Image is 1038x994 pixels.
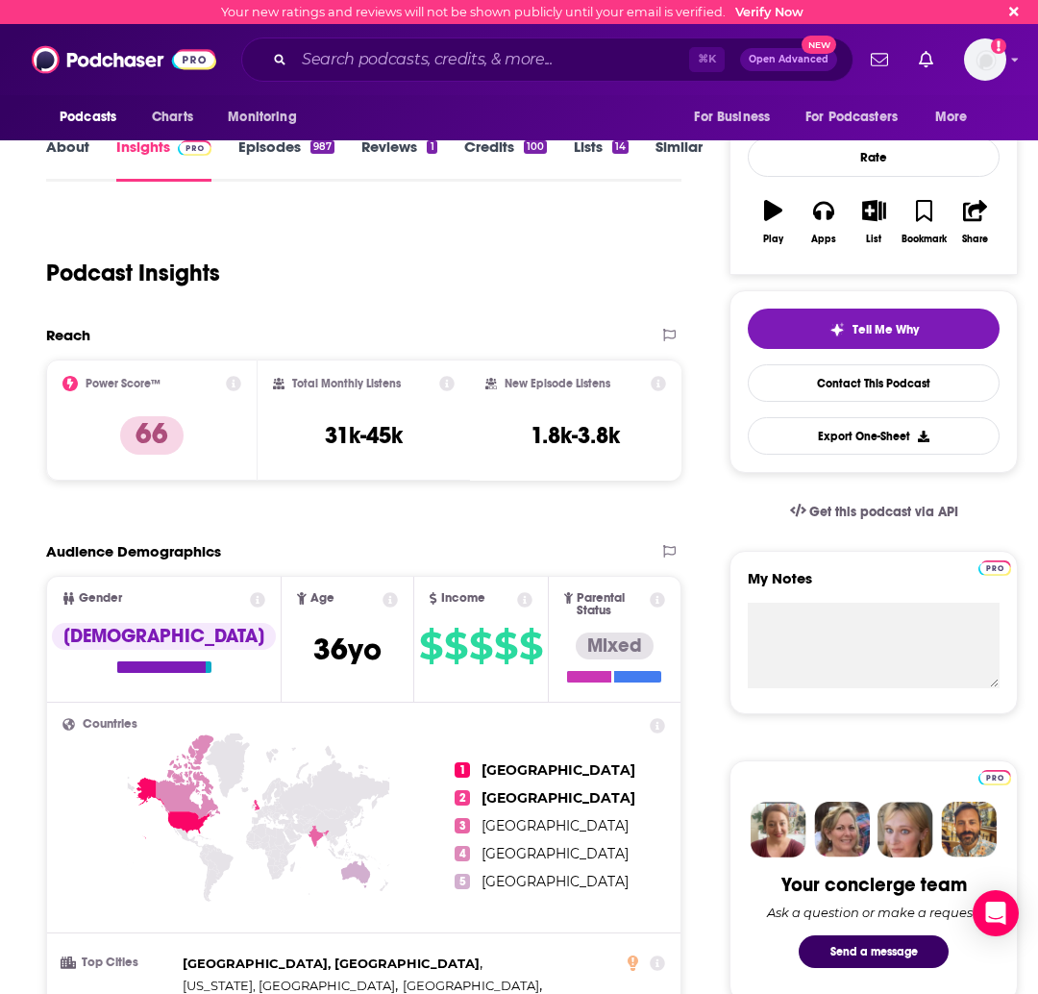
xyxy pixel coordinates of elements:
p: 66 [120,416,184,455]
div: List [866,234,881,245]
button: Open AdvancedNew [740,48,837,71]
span: Logged in as charlottestone [964,38,1006,81]
img: Sydney Profile [751,802,806,857]
span: Podcasts [60,104,116,131]
span: 4 [455,846,470,861]
a: Contact This Podcast [748,364,1000,402]
img: tell me why sparkle [829,322,845,337]
span: More [935,104,968,131]
div: Search podcasts, credits, & more... [241,37,853,82]
div: [DEMOGRAPHIC_DATA] [52,623,276,650]
button: tell me why sparkleTell Me Why [748,309,1000,349]
span: Parental Status [577,592,646,617]
img: Podchaser Pro [178,140,211,156]
span: Countries [83,718,137,731]
a: Show notifications dropdown [863,43,896,76]
a: Episodes987 [238,137,334,182]
svg: Email not verified [991,38,1006,54]
button: open menu [922,99,992,136]
span: Get this podcast via API [809,504,958,520]
a: Reviews1 [361,137,436,182]
h2: New Episode Listens [505,377,610,390]
span: [GEOGRAPHIC_DATA] [482,761,635,779]
a: InsightsPodchaser Pro [116,137,211,182]
span: [GEOGRAPHIC_DATA] [482,873,629,890]
div: Ask a question or make a request. [767,905,980,920]
a: Similar [655,137,703,182]
button: Apps [799,187,849,257]
button: Show profile menu [964,38,1006,81]
img: Jon Profile [941,802,997,857]
img: Podchaser - Follow, Share and Rate Podcasts [32,41,216,78]
a: Lists14 [574,137,629,182]
button: open menu [214,99,321,136]
h3: Top Cities [62,957,175,969]
span: $ [419,631,442,661]
span: Open Advanced [749,55,828,64]
img: Podchaser Pro [978,560,1012,576]
a: Get this podcast via API [775,488,975,535]
img: Podchaser Pro [978,770,1012,785]
span: For Business [694,104,770,131]
span: 36 yo [313,631,382,668]
div: Your new ratings and reviews will not be shown publicly until your email is verified. [221,5,803,19]
img: Jules Profile [877,802,933,857]
a: Credits100 [464,137,547,182]
span: Income [441,592,485,605]
div: Play [763,234,783,245]
button: Export One-Sheet [748,417,1000,455]
span: ⌘ K [689,47,725,72]
h2: Reach [46,326,90,344]
div: 1 [427,140,436,154]
h2: Total Monthly Listens [292,377,401,390]
span: [GEOGRAPHIC_DATA] [403,978,539,993]
input: Search podcasts, credits, & more... [294,44,689,75]
span: Monitoring [228,104,296,131]
a: Show notifications dropdown [911,43,941,76]
div: Share [962,234,988,245]
a: About [46,137,89,182]
button: Play [748,187,798,257]
div: Bookmark [902,234,947,245]
div: 100 [524,140,547,154]
span: Age [310,592,334,605]
div: Mixed [576,633,654,659]
button: Send a message [799,935,949,968]
h3: 31k-45k [325,421,403,450]
div: Rate [748,137,1000,177]
h2: Audience Demographics [46,542,221,560]
button: Bookmark [900,187,950,257]
span: For Podcasters [805,104,898,131]
button: open menu [680,99,794,136]
div: 987 [310,140,334,154]
div: 14 [612,140,629,154]
span: [GEOGRAPHIC_DATA] [482,817,629,834]
label: My Notes [748,569,1000,603]
h2: Power Score™ [86,377,161,390]
span: $ [469,631,492,661]
div: Apps [811,234,836,245]
span: Gender [79,592,122,605]
a: Verify Now [735,5,803,19]
span: 1 [455,762,470,778]
button: Share [950,187,1000,257]
a: Pro website [978,558,1012,576]
span: [GEOGRAPHIC_DATA] [482,789,635,807]
span: , [183,953,482,975]
span: 3 [455,818,470,833]
span: $ [494,631,517,661]
span: 2 [455,790,470,806]
a: Pro website [978,767,1012,785]
span: [GEOGRAPHIC_DATA] [482,845,629,862]
button: open menu [46,99,141,136]
button: List [849,187,899,257]
h3: 1.8k-3.8k [531,421,620,450]
span: [GEOGRAPHIC_DATA], [GEOGRAPHIC_DATA] [183,956,480,971]
h1: Podcast Insights [46,259,220,287]
span: New [802,36,836,54]
span: $ [444,631,467,661]
span: [US_STATE], [GEOGRAPHIC_DATA] [183,978,395,993]
button: open menu [793,99,926,136]
a: Charts [139,99,205,136]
